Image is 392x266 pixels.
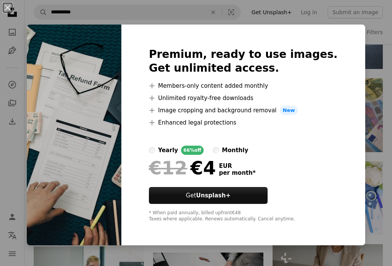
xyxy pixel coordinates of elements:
span: €12 [149,158,187,178]
button: GetUnsplash+ [149,187,268,204]
span: per month * [219,169,256,176]
span: New [280,106,298,115]
input: yearly66%off [149,147,155,153]
div: yearly [158,146,178,155]
img: premium_photo-1679923034919-be797fcd161d [27,25,121,245]
li: Unlimited royalty-free downloads [149,94,338,103]
div: * When paid annually, billed upfront €48 Taxes where applicable. Renews automatically. Cancel any... [149,210,338,222]
strong: Unsplash+ [196,192,230,199]
div: €4 [149,158,216,178]
input: monthly [213,147,219,153]
div: monthly [222,146,248,155]
li: Image cropping and background removal [149,106,338,115]
span: EUR [219,163,256,169]
div: 66% off [181,146,204,155]
li: Members-only content added monthly [149,81,338,90]
h2: Premium, ready to use images. Get unlimited access. [149,48,338,75]
li: Enhanced legal protections [149,118,338,127]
